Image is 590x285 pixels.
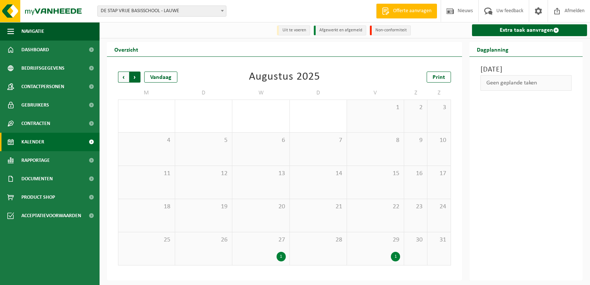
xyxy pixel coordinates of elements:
[179,236,228,244] span: 26
[122,136,171,145] span: 4
[314,25,366,35] li: Afgewerkt en afgemeld
[122,236,171,244] span: 25
[431,203,447,211] span: 24
[294,236,343,244] span: 28
[21,151,50,170] span: Rapportage
[351,104,400,112] span: 1
[351,170,400,178] span: 15
[391,7,433,15] span: Offerte aanvragen
[21,77,64,96] span: Contactpersonen
[408,236,423,244] span: 30
[408,104,423,112] span: 2
[21,114,50,133] span: Contracten
[351,136,400,145] span: 8
[431,104,447,112] span: 3
[408,170,423,178] span: 16
[294,203,343,211] span: 21
[431,170,447,178] span: 17
[129,72,140,83] span: Volgende
[277,252,286,261] div: 1
[236,170,285,178] span: 13
[97,6,226,17] span: DE STAP VRIJE BASISSCHOOL - LAUWE
[351,203,400,211] span: 22
[179,203,228,211] span: 19
[122,203,171,211] span: 18
[232,86,289,100] td: W
[236,203,285,211] span: 20
[118,86,175,100] td: M
[175,86,232,100] td: D
[480,64,572,75] h3: [DATE]
[469,42,516,56] h2: Dagplanning
[427,72,451,83] a: Print
[118,72,129,83] span: Vorige
[107,42,146,56] h2: Overzicht
[404,86,427,100] td: Z
[179,170,228,178] span: 12
[294,170,343,178] span: 14
[21,96,49,114] span: Gebruikers
[347,86,404,100] td: V
[21,206,81,225] span: Acceptatievoorwaarden
[376,4,437,18] a: Offerte aanvragen
[427,86,451,100] td: Z
[480,75,572,91] div: Geen geplande taken
[294,136,343,145] span: 7
[21,170,53,188] span: Documenten
[277,25,310,35] li: Uit te voeren
[21,188,55,206] span: Product Shop
[236,136,285,145] span: 6
[391,252,400,261] div: 1
[21,41,49,59] span: Dashboard
[144,72,177,83] div: Vandaag
[433,74,445,80] span: Print
[21,59,65,77] span: Bedrijfsgegevens
[21,22,44,41] span: Navigatie
[431,136,447,145] span: 10
[21,133,44,151] span: Kalender
[249,72,320,83] div: Augustus 2025
[408,136,423,145] span: 9
[472,24,587,36] a: Extra taak aanvragen
[179,136,228,145] span: 5
[351,236,400,244] span: 29
[408,203,423,211] span: 23
[98,6,226,16] span: DE STAP VRIJE BASISSCHOOL - LAUWE
[122,170,171,178] span: 11
[431,236,447,244] span: 31
[290,86,347,100] td: D
[236,236,285,244] span: 27
[370,25,411,35] li: Non-conformiteit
